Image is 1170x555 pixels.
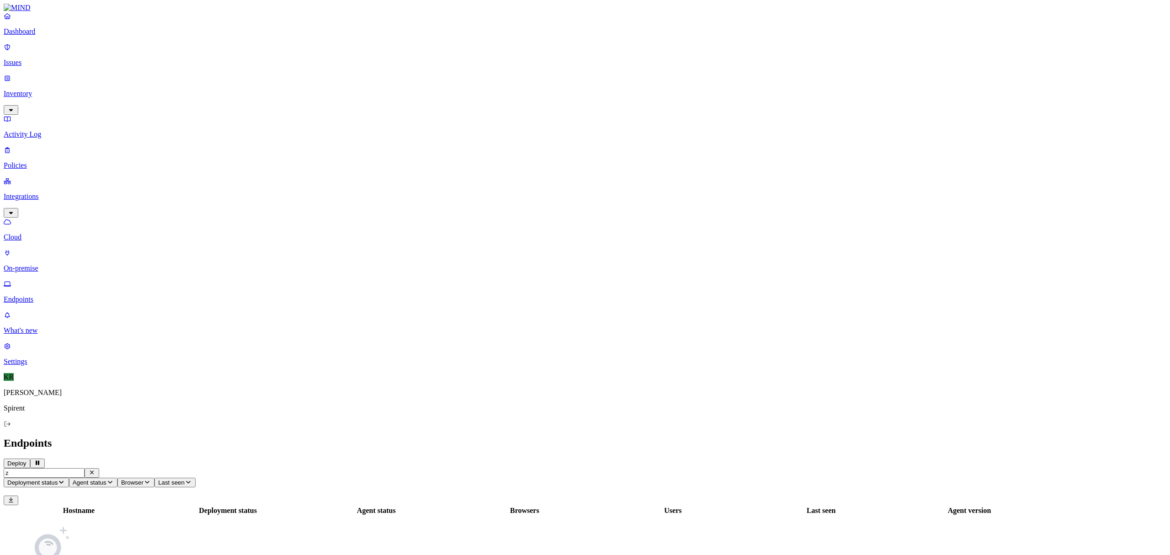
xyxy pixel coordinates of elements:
h2: Endpoints [4,437,1166,449]
span: Agent status [73,479,106,486]
button: Deploy [4,459,30,468]
div: Deployment status [154,507,301,515]
img: MIND [4,4,31,12]
div: Users [600,507,746,515]
input: Search [4,468,85,478]
a: Policies [4,146,1166,170]
a: Dashboard [4,12,1166,36]
a: Integrations [4,177,1166,216]
p: Integrations [4,192,1166,201]
span: KR [4,373,14,381]
p: Policies [4,161,1166,170]
p: Issues [4,59,1166,67]
span: Deployment status [7,479,58,486]
p: Dashboard [4,27,1166,36]
div: Browsers [451,507,598,515]
a: Inventory [4,74,1166,113]
p: Settings [4,358,1166,366]
p: What's new [4,326,1166,335]
div: Hostname [5,507,153,515]
p: On-premise [4,264,1166,272]
span: Last seen [158,479,185,486]
p: Inventory [4,90,1166,98]
a: Cloud [4,218,1166,241]
p: Activity Log [4,130,1166,139]
a: Settings [4,342,1166,366]
a: Endpoints [4,280,1166,304]
a: MIND [4,4,1166,12]
div: Last seen [748,507,894,515]
a: On-premise [4,249,1166,272]
p: Endpoints [4,295,1166,304]
div: Agent status [303,507,449,515]
a: Activity Log [4,115,1166,139]
p: Cloud [4,233,1166,241]
a: What's new [4,311,1166,335]
div: Agent version [896,507,1043,515]
p: [PERSON_NAME] [4,389,1166,397]
a: Issues [4,43,1166,67]
span: Browser [121,479,144,486]
p: Spirent [4,404,1166,412]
